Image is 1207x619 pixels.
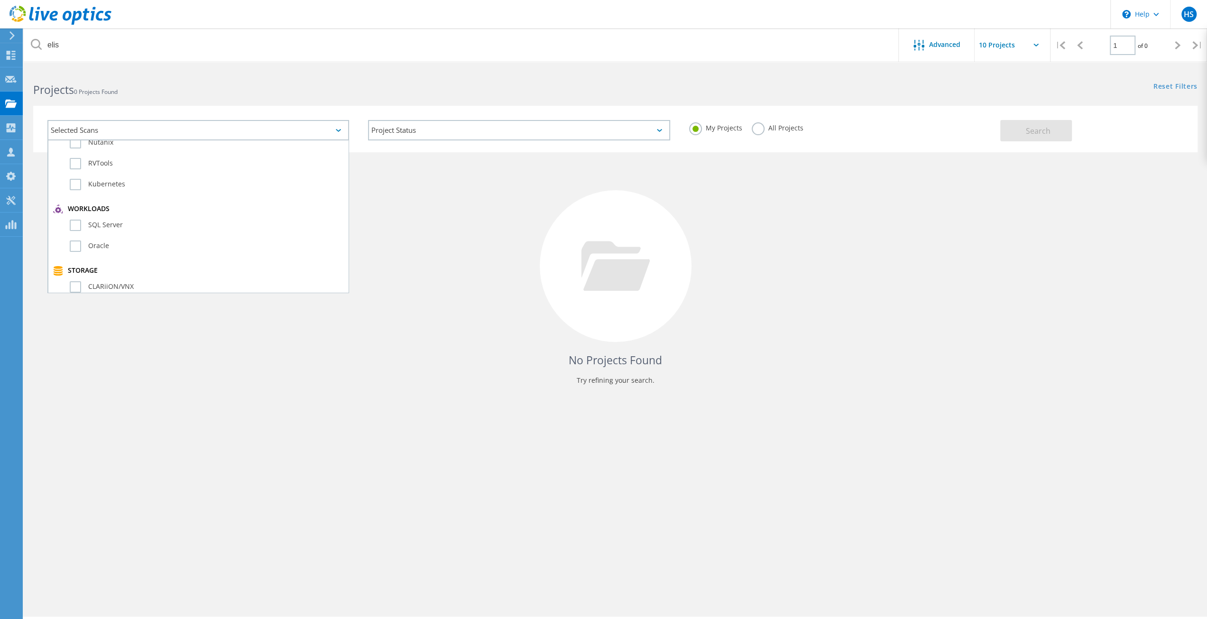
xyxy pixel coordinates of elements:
[53,266,343,276] div: Storage
[47,120,349,140] div: Selected Scans
[70,281,343,293] label: CLARiiON/VNX
[1188,28,1207,62] div: |
[43,373,1188,388] p: Try refining your search.
[43,352,1188,368] h4: No Projects Found
[1122,10,1131,18] svg: \n
[1026,126,1050,136] span: Search
[24,28,899,62] input: Search projects by name, owner, ID, company, etc
[9,20,111,27] a: Live Optics Dashboard
[1050,28,1070,62] div: |
[53,204,343,214] div: Workloads
[1153,83,1198,91] a: Reset Filters
[70,240,343,252] label: Oracle
[70,137,343,148] label: Nutanix
[929,41,960,48] span: Advanced
[70,220,343,231] label: SQL Server
[752,122,803,131] label: All Projects
[368,120,670,140] div: Project Status
[70,158,343,169] label: RVTools
[33,82,74,97] b: Projects
[74,88,118,96] span: 0 Projects Found
[689,122,742,131] label: My Projects
[1000,120,1072,141] button: Search
[1184,10,1194,18] span: HS
[70,179,343,190] label: Kubernetes
[1138,42,1148,50] span: of 0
